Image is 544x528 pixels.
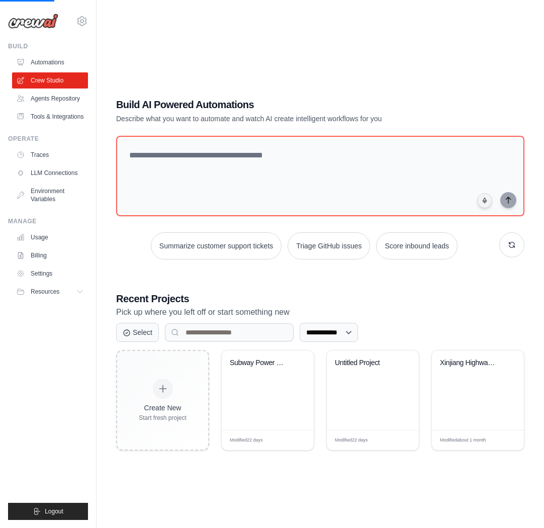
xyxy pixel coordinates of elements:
[31,288,59,296] span: Resources
[440,359,501,368] div: Xinjiang Highway Intelligent Energy Solutions
[376,232,458,259] button: Score inbound leads
[8,14,58,29] img: Logo
[12,247,88,263] a: Billing
[230,359,291,368] div: Subway Power System Maintenance Team
[8,503,88,520] button: Logout
[8,135,88,143] div: Operate
[12,91,88,107] a: Agents Repository
[499,232,524,257] button: Get new suggestions
[477,193,492,208] button: Click to speak your automation idea
[12,266,88,282] a: Settings
[500,436,509,444] span: Edit
[12,72,88,89] a: Crew Studio
[116,98,454,112] h1: Build AI Powered Automations
[288,232,370,259] button: Triage GitHub issues
[12,229,88,245] a: Usage
[12,54,88,70] a: Automations
[335,437,368,444] span: Modified 22 days
[12,284,88,300] button: Resources
[230,437,263,444] span: Modified 22 days
[8,217,88,225] div: Manage
[8,42,88,50] div: Build
[139,414,187,422] div: Start fresh project
[116,114,454,124] p: Describe what you want to automate and watch AI create intelligent workflows for you
[12,183,88,207] a: Environment Variables
[139,403,187,413] div: Create New
[440,437,486,444] span: Modified about 1 month
[45,507,63,515] span: Logout
[335,359,396,368] div: Untitled Project
[116,306,524,319] p: Pick up where you left off or start something new
[290,436,299,444] span: Edit
[12,165,88,181] a: LLM Connections
[151,232,282,259] button: Summarize customer support tickets
[395,436,404,444] span: Edit
[116,323,159,342] button: Select
[116,292,524,306] h3: Recent Projects
[12,147,88,163] a: Traces
[12,109,88,125] a: Tools & Integrations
